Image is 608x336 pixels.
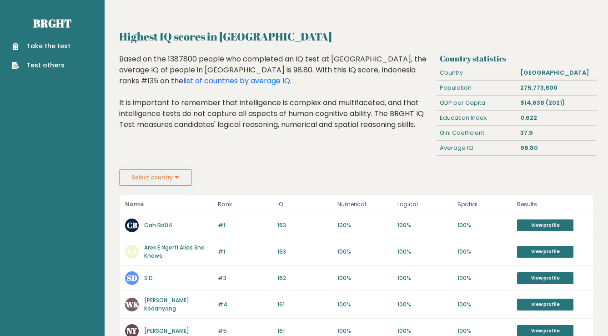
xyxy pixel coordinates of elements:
p: 161 [277,327,332,335]
p: 161 [277,300,332,309]
p: 100% [337,248,392,256]
p: 100% [337,300,392,309]
div: Gini Coefficient [437,126,517,140]
p: Numerical [337,199,392,210]
a: View profile [517,219,573,231]
p: Results [517,199,588,210]
p: 100% [457,327,512,335]
button: Select country [119,169,192,186]
a: [PERSON_NAME] [144,327,189,335]
div: Education Index [437,111,517,125]
a: Brght [33,16,71,31]
div: 98.80 [517,141,597,155]
div: 275,773,800 [517,81,597,95]
a: S D [144,274,153,282]
div: [GEOGRAPHIC_DATA] [517,66,597,80]
h3: Country statistics [440,54,593,63]
p: 100% [397,300,452,309]
a: Test others [12,61,70,70]
div: 0.622 [517,111,597,125]
p: Logical [397,199,452,210]
b: Name [125,200,144,208]
p: 100% [337,274,392,282]
div: Country [437,66,517,80]
p: 100% [457,221,512,229]
text: AA [126,246,137,257]
p: 100% [457,248,512,256]
p: Rank [218,199,272,210]
p: IQ [277,199,332,210]
div: Population [437,81,517,95]
p: #5 [218,327,272,335]
text: NY [127,326,137,336]
p: 100% [457,274,512,282]
p: #1 [218,221,272,229]
p: #3 [218,274,272,282]
div: $14,638 (2021) [517,96,597,110]
text: SD [127,273,137,283]
p: 163 [277,221,332,229]
p: #1 [218,248,272,256]
p: 100% [397,274,452,282]
text: WK [125,299,139,310]
a: View profile [517,272,573,284]
p: #4 [218,300,272,309]
a: View profile [517,299,573,311]
a: Cah Bd04 [144,221,172,229]
p: 100% [397,248,452,256]
a: list of countries by average IQ [183,76,290,86]
a: View profile [517,246,573,258]
div: Based on the 1387800 people who completed an IQ test at [GEOGRAPHIC_DATA], the average IQ of peop... [119,54,433,144]
h2: Highest IQ scores in [GEOGRAPHIC_DATA] [119,28,593,45]
p: 100% [397,221,452,229]
text: CB [127,220,137,230]
p: 163 [277,248,332,256]
p: 100% [337,327,392,335]
div: 37.9 [517,126,597,140]
p: 100% [337,221,392,229]
p: Spatial [457,199,512,210]
a: Take the test [12,41,70,51]
p: 162 [277,274,332,282]
p: 100% [397,327,452,335]
p: 100% [457,300,512,309]
a: Arek E Ngerti Alias She Knows [144,244,205,260]
div: GDP per Capita [437,96,517,110]
a: [PERSON_NAME] Kedanyang [144,296,189,312]
div: Average IQ [437,141,517,155]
